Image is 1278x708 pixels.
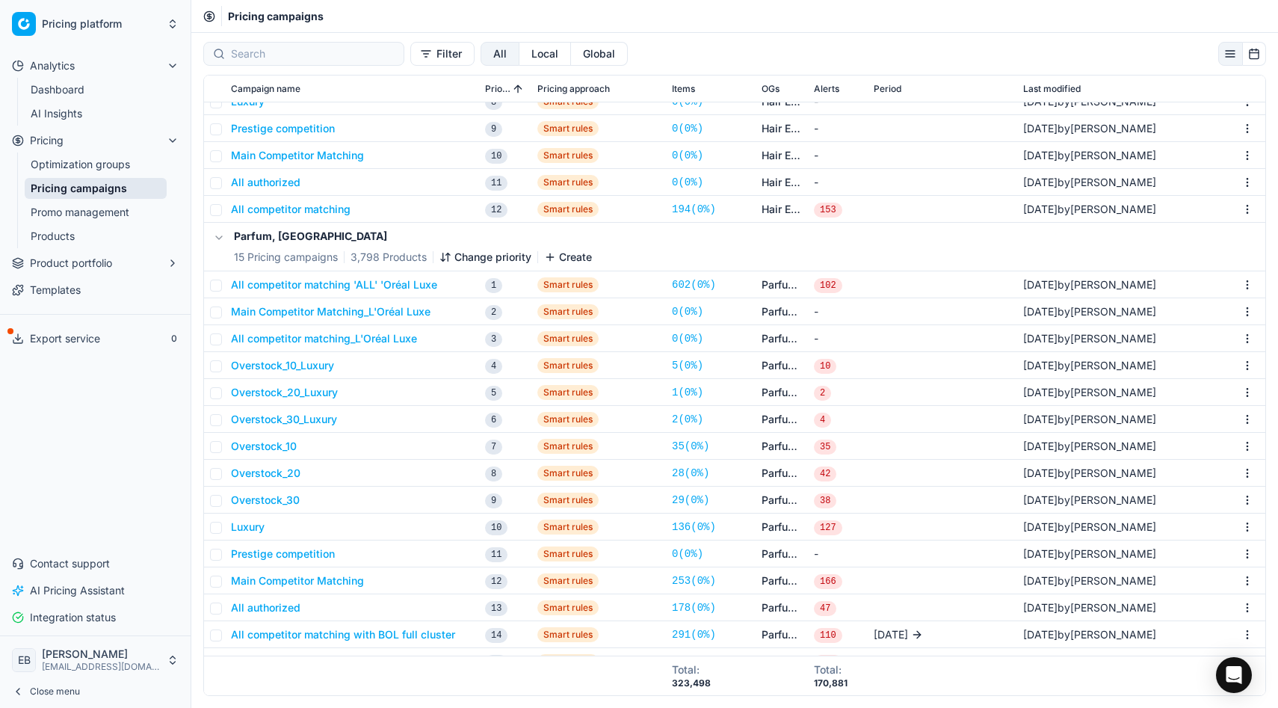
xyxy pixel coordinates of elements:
[1023,122,1058,135] span: [DATE]
[1023,95,1058,108] span: [DATE]
[537,331,599,346] span: Smart rules
[6,681,185,702] button: Close menu
[874,627,908,642] span: [DATE]
[1023,654,1156,669] div: by [PERSON_NAME]
[485,547,507,562] span: 11
[231,573,364,588] button: Main Competitor Matching
[814,628,842,643] span: 110
[234,229,592,244] h5: Parfum, [GEOGRAPHIC_DATA]
[1023,359,1058,372] span: [DATE]
[1023,121,1156,136] div: by [PERSON_NAME]
[544,250,592,265] button: Create
[537,627,599,642] span: Smart rules
[481,42,519,66] button: all
[537,520,599,535] span: Smart rules
[672,466,709,481] a: 28(0%)
[485,493,502,508] span: 9
[1023,332,1058,345] span: [DATE]
[672,358,703,373] a: 5(0%)
[1023,277,1156,292] div: by [PERSON_NAME]
[30,58,75,73] span: Analytics
[537,600,599,615] span: Smart rules
[537,385,599,400] span: Smart rules
[762,439,802,454] a: Parfum, [GEOGRAPHIC_DATA]
[30,133,64,148] span: Pricing
[672,520,716,535] a: 136(0%)
[519,42,571,66] button: local
[231,385,338,400] button: Overstock_20_Luxury
[1023,573,1156,588] div: by [PERSON_NAME]
[672,547,703,561] a: 0(0%)
[485,83,510,95] span: Priority
[762,358,802,373] a: Parfum, [GEOGRAPHIC_DATA]
[814,440,836,455] span: 35
[672,493,709,508] a: 29(0%)
[231,148,364,163] button: Main Competitor Matching
[672,385,703,400] a: 1(0%)
[485,305,502,320] span: 2
[6,129,185,153] button: Pricing
[537,493,599,508] span: Smart rules
[762,385,802,400] a: Parfum, [GEOGRAPHIC_DATA]
[537,412,599,427] span: Smart rules
[1023,493,1058,506] span: [DATE]
[6,54,185,78] button: Analytics
[672,331,703,346] a: 0(0%)
[485,574,507,589] span: 12
[537,175,599,190] span: Smart rules
[231,358,334,373] button: Overstock_10_Luxury
[814,493,836,508] span: 38
[485,122,502,137] span: 9
[485,176,507,191] span: 11
[814,662,848,677] div: Total :
[231,331,417,346] button: All competitor matching_L'Oréal Luxe
[814,467,836,481] span: 42
[537,277,599,292] span: Smart rules
[672,148,703,163] a: 0(0%)
[537,573,599,588] span: Smart rules
[537,466,599,481] span: Smart rules
[25,103,167,124] a: AI Insights
[30,256,112,271] span: Product portfolio
[1023,547,1156,561] div: by [PERSON_NAME]
[13,649,35,671] span: EB
[485,440,502,455] span: 7
[672,662,711,677] div: Total :
[231,493,300,508] button: Overstock_30
[231,83,300,95] span: Campaign name
[814,83,839,95] span: Alerts
[231,304,430,319] button: Main Competitor Matching_L'Oréal Luxe
[814,601,836,616] span: 47
[1023,305,1058,318] span: [DATE]
[231,277,437,292] button: All competitor matching 'ALL' 'Oréal Luxe
[762,83,780,95] span: OGs
[814,655,842,670] span: 679
[25,79,167,100] a: Dashboard
[42,661,161,673] span: [EMAIL_ADDRESS][DOMAIN_NAME]
[537,304,599,319] span: Smart rules
[6,251,185,275] button: Product portfolio
[42,17,161,31] span: Pricing platform
[537,439,599,454] span: Smart rules
[231,121,335,136] button: Prestige competition
[485,467,502,481] span: 8
[814,677,848,689] div: 170,881
[1023,304,1156,319] div: by [PERSON_NAME]
[1023,149,1058,161] span: [DATE]
[537,358,599,373] span: Smart rules
[808,325,868,352] td: -
[762,304,802,319] a: Parfum, [GEOGRAPHIC_DATA]
[672,600,716,615] a: 178(0%)
[25,202,167,223] a: Promo management
[30,610,116,625] span: Integration status
[6,579,185,603] button: AI Pricing Assistant
[1023,440,1058,452] span: [DATE]
[234,250,338,265] span: 15 Pricing campaigns
[231,439,297,454] button: Overstock_10
[30,331,100,346] span: Export service
[485,278,502,293] span: 1
[231,520,265,535] button: Luxury
[231,547,335,561] button: Prestige competition
[1023,203,1058,215] span: [DATE]
[439,250,531,265] button: Change priority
